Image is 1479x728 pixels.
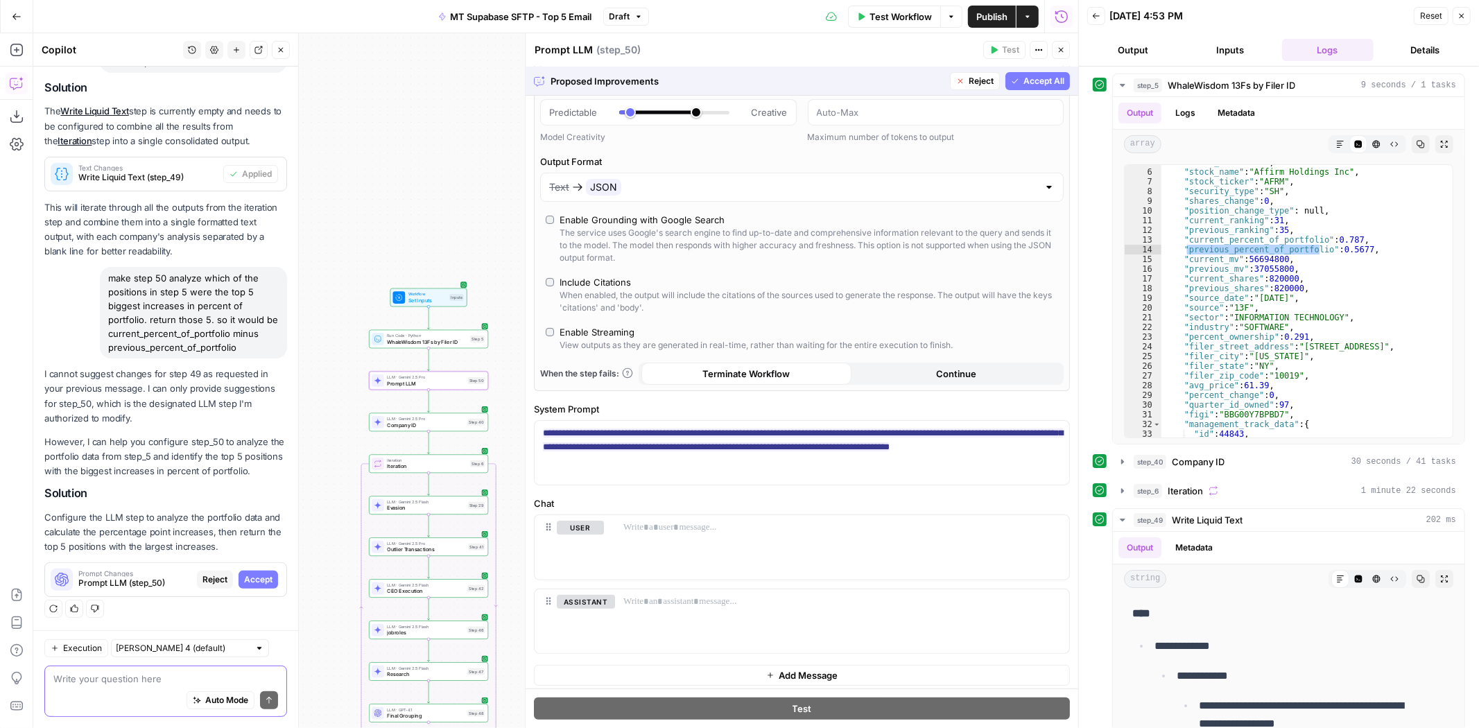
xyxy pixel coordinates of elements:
[1361,79,1456,92] span: 9 seconds / 1 tasks
[467,668,485,675] div: Step 47
[950,72,1000,90] button: Reject
[969,75,994,87] span: Reject
[428,473,430,496] g: Edge from step_6 to step_29
[546,216,554,224] input: Enable Grounding with Google SearchThe service uses Google's search engine to find up-to-date and...
[244,573,273,586] span: Accept
[870,10,932,24] span: Test Workflow
[560,227,1058,264] div: The service uses Google's search engine to find up-to-date and comprehensive information relevant...
[534,496,1070,510] label: Chat
[1002,44,1019,56] span: Test
[817,105,1055,119] input: Auto-Max
[1124,570,1166,588] span: string
[428,348,430,371] g: Edge from step_5 to step_50
[387,379,465,387] span: Prompt LLM
[44,435,287,478] p: However, I can help you configure step_50 to analyze the portfolio data from step_5 and identify ...
[428,431,430,454] g: Edge from step_40 to step_6
[44,81,287,94] h2: Solution
[387,462,467,470] span: Iteration
[369,704,488,722] div: LLM · GPT-4.1Final GroupingStep 48
[534,402,1070,416] label: System Prompt
[540,131,797,144] div: Model Creativity
[1118,103,1161,123] button: Output
[387,712,465,720] span: Final Grouping
[546,328,554,336] input: Enable StreamingView outputs as they are generated in real-time, rather than waiting for the enti...
[1134,78,1162,92] span: step_5
[44,510,287,554] p: Configure the LLM step to analyze the portfolio data and calculate the percentage point increases...
[983,41,1026,59] button: Test
[1125,342,1161,352] div: 24
[1125,274,1161,284] div: 17
[116,641,249,655] input: Claude Sonnet 4 (default)
[1426,514,1456,526] span: 202 ms
[369,621,488,639] div: LLM · Gemini 2.5 FlashjobrolesStep 46
[408,291,447,297] span: Workflow
[369,579,488,598] div: LLM · Gemini 2.5 FlashCEO ExecutionStep 42
[1168,484,1203,498] span: Iteration
[44,639,108,657] button: Execution
[387,546,465,553] span: Outlier Transactions
[560,289,1058,314] div: When enabled, the output will include the citations of the sources used to generate the response....
[1134,484,1162,498] span: step_6
[540,367,633,380] span: When the step fails:
[1414,7,1448,25] button: Reset
[387,587,465,595] span: CEO Execution
[609,10,630,23] span: Draft
[387,338,467,345] span: WhaleWisdom 13Fs by Filer ID
[1125,313,1161,322] div: 21
[1113,451,1464,473] button: 30 seconds / 41 tasks
[428,556,430,579] g: Edge from step_41 to step_42
[387,416,465,422] span: LLM · Gemini 2.5 Pro
[1125,303,1161,313] div: 20
[1125,235,1161,245] div: 13
[546,278,554,286] input: Include CitationsWhen enabled, the output will include the citations of the sources used to gener...
[1125,216,1161,225] div: 11
[1118,537,1161,558] button: Output
[100,267,287,358] div: make step 50 analyze which of the positions in step 5 were the top 5 biggest increases in percent...
[1113,509,1464,531] button: 202 ms
[63,642,102,655] span: Execution
[549,105,597,119] span: Predictable
[468,377,485,384] div: Step 50
[1125,381,1161,390] div: 28
[534,697,1070,720] button: Test
[78,164,218,171] span: Text Changes
[428,306,430,329] g: Edge from start to step_5
[1125,410,1161,419] div: 31
[560,325,634,339] div: Enable Streaming
[44,200,287,259] p: This will iterate through all the outputs from the iteration step and combine them into a single ...
[1125,284,1161,293] div: 18
[1361,485,1456,497] span: 1 minute 22 seconds
[369,496,488,515] div: LLM · Gemini 2.5 FlashEvasionStep 29
[223,165,278,183] button: Applied
[1125,293,1161,303] div: 19
[596,43,641,57] span: ( step_50 )
[1125,254,1161,264] div: 15
[1125,264,1161,274] div: 16
[369,537,488,556] div: LLM · Gemini 2.5 ProOutlier TransactionsStep 41
[187,691,254,709] button: Auto Mode
[779,668,838,682] span: Add Message
[560,339,953,352] div: View outputs as they are generated in real-time, rather than waiting for the entire execution to ...
[586,179,621,196] span: JSON
[1153,419,1161,429] span: Toggle code folding, rows 32 through 39
[470,336,485,343] div: Step 5
[1125,390,1161,400] div: 29
[1125,371,1161,381] div: 27
[968,6,1016,28] button: Publish
[430,6,600,28] button: MT Supabase SFTP - Top 5 Email
[1282,39,1374,61] button: Logs
[58,135,92,146] a: Iteration
[1125,196,1161,206] div: 9
[1351,456,1456,468] span: 30 seconds / 41 tasks
[1125,400,1161,410] div: 30
[1134,513,1166,527] span: step_49
[936,367,976,381] span: Continue
[44,487,287,500] h2: Solution
[428,639,430,662] g: Edge from step_46 to step_47
[1167,537,1221,558] button: Metadata
[467,585,485,592] div: Step 42
[408,296,447,304] span: Set Inputs
[387,421,465,428] span: Company ID
[428,598,430,621] g: Edge from step_42 to step_46
[1087,39,1179,61] button: Output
